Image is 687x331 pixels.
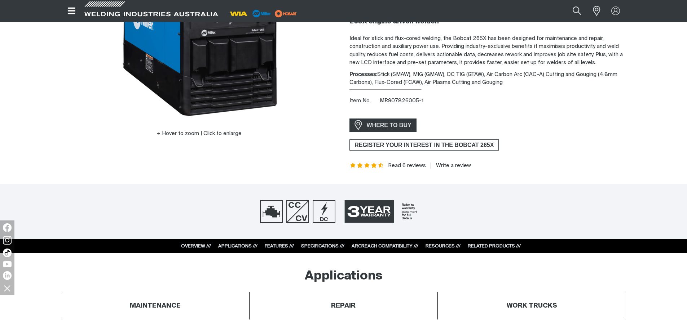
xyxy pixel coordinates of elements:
img: YouTube [3,261,12,267]
a: Read 6 reviews [388,162,426,169]
a: FEATURES /// [265,244,294,249]
span: MR907826005-1 [380,98,424,103]
img: TikTok [3,249,12,257]
a: OVERVIEW /// [181,244,211,249]
img: miller [273,8,299,19]
div: Stick (SMAW), MIG (GMAW), DC TIG (GTAW), Air Carbon Arc (CAC-A) Cutting and Gouging (4.8mm Carbon... [349,71,626,87]
strong: Processes: [349,72,377,77]
h4: REPAIR [331,302,356,310]
input: Product name or item number... [555,3,589,19]
a: SPECIFICATIONS /// [301,244,344,249]
h4: MAINTENANCE [130,302,181,310]
a: WHERE TO BUY [349,118,417,132]
span: REGISTER YOUR INTEREST IN THE BOBCAT 265X [350,139,499,151]
span: Item No. [349,97,379,105]
a: miller [273,11,299,16]
a: ARCREACH COMPATIBILITY /// [352,244,418,249]
img: Facebook [3,223,12,232]
h4: WORK TRUCKS [507,302,557,310]
a: RELATED PRODUCTS /// [468,244,521,249]
img: Single Phase [286,200,309,223]
button: Search products [565,3,589,19]
a: REGISTER YOUR INTEREST IN THE BOBCAT 265X [349,139,499,151]
button: Hover to zoom | Click to enlarge [153,129,246,138]
a: RESOURCES /// [426,244,461,249]
a: Write a review [430,162,471,169]
span: Rating: 4.5 [349,163,384,168]
p: Ideal for stick and flux-cored welding, the Bobcat 265X has been designed for maintenance and rep... [349,35,626,67]
img: IP21S Protection Rating [260,200,283,223]
img: LinkedIn [3,271,12,280]
h2: Applications [305,268,383,284]
a: APPLICATIONS /// [218,244,257,249]
img: 15 Amp Supply Plug [313,200,335,223]
img: hide socials [1,282,13,294]
img: Instagram [3,236,12,245]
a: 3 Year Warranty [339,197,427,226]
span: WHERE TO BUY [362,120,416,131]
